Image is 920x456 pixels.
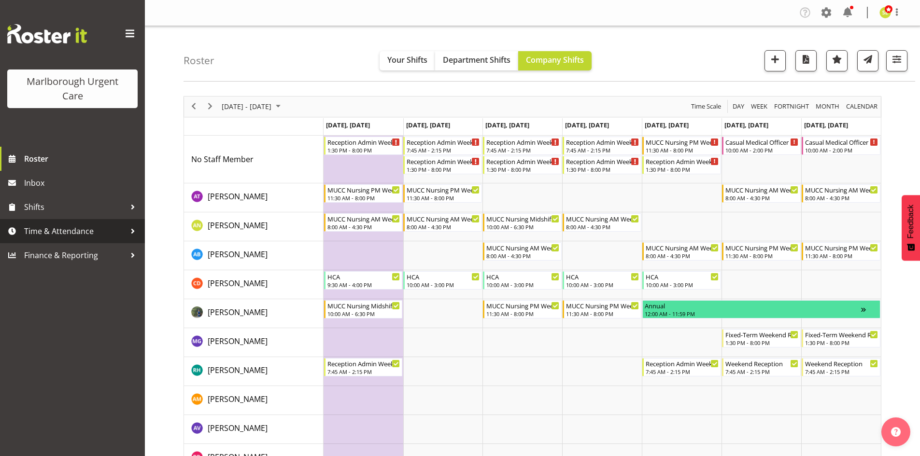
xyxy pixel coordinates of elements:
[483,137,562,155] div: No Staff Member"s event - Reception Admin Weekday AM Begin From Wednesday, December 3, 2025 at 7:...
[327,223,400,231] div: 8:00 AM - 4:30 PM
[486,301,559,310] div: MUCC Nursing PM Weekday
[324,137,403,155] div: No Staff Member"s event - Reception Admin Weekday PM Begin From Monday, December 1, 2025 at 1:30:...
[725,339,798,346] div: 1:30 PM - 8:00 PM
[857,50,878,71] button: Send a list of all shifts for the selected filtered period to all rostered employees.
[690,100,722,112] span: Time Scale
[845,100,878,112] span: calendar
[327,359,400,368] div: Reception Admin Weekday AM
[403,184,482,203] div: Agnes Tyson"s event - MUCC Nursing PM Weekday Begin From Tuesday, December 2, 2025 at 11:30:00 AM...
[565,121,609,129] span: [DATE], [DATE]
[184,415,324,444] td: Amber Venning-Slater resource
[327,194,400,202] div: 11:30 AM - 8:00 PM
[805,137,878,147] div: Casual Medical Officer Weekend
[407,214,480,223] div: MUCC Nursing AM Weekday
[642,137,721,155] div: No Staff Member"s event - MUCC Nursing PM Weekday Begin From Friday, December 5, 2025 at 11:30:00...
[486,146,559,154] div: 7:45 AM - 2:15 PM
[7,24,87,43] img: Rosterit website logo
[642,156,721,174] div: No Staff Member"s event - Reception Admin Weekday PM Begin From Friday, December 5, 2025 at 1:30:...
[324,271,403,290] div: Cordelia Davies"s event - HCA Begin From Monday, December 1, 2025 at 9:30:00 AM GMT+13:00 Ends At...
[486,252,559,260] div: 8:00 AM - 4:30 PM
[184,136,324,183] td: No Staff Member resource
[191,153,254,165] a: No Staff Member
[407,223,480,231] div: 8:00 AM - 4:30 PM
[407,185,480,194] div: MUCC Nursing PM Weekday
[184,212,324,241] td: Alysia Newman-Woods resource
[184,299,324,328] td: Gloria Varghese resource
[563,300,641,318] div: Gloria Varghese"s event - MUCC Nursing PM Weekday Begin From Thursday, December 4, 2025 at 11:30:...
[645,301,861,310] div: Annual
[403,213,482,232] div: Alysia Newman-Woods"s event - MUCC Nursing AM Weekday Begin From Tuesday, December 2, 2025 at 8:0...
[566,166,639,173] div: 1:30 PM - 8:00 PM
[526,55,584,65] span: Company Shifts
[722,184,801,203] div: Agnes Tyson"s event - MUCC Nursing AM Weekends Begin From Saturday, December 6, 2025 at 8:00:00 A...
[326,121,370,129] span: [DATE], [DATE]
[642,271,721,290] div: Cordelia Davies"s event - HCA Begin From Friday, December 5, 2025 at 10:00:00 AM GMT+13:00 Ends A...
[208,335,268,347] a: [PERSON_NAME]
[722,329,801,347] div: Megan Gander"s event - Fixed-Term Weekend Reception Begin From Saturday, December 6, 2025 at 1:30...
[24,152,140,166] span: Roster
[387,55,427,65] span: Your Shifts
[750,100,769,112] button: Timeline Week
[566,146,639,154] div: 7:45 AM - 2:15 PM
[208,422,268,434] a: [PERSON_NAME]
[690,100,723,112] button: Time Scale
[566,214,639,223] div: MUCC Nursing AM Weekday
[403,156,482,174] div: No Staff Member"s event - Reception Admin Weekday PM Begin From Tuesday, December 2, 2025 at 1:30...
[725,252,798,260] div: 11:30 AM - 8:00 PM
[563,137,641,155] div: No Staff Member"s event - Reception Admin Weekday AM Begin From Thursday, December 4, 2025 at 7:4...
[17,74,128,103] div: Marlborough Urgent Care
[486,243,559,252] div: MUCC Nursing AM Weekday
[483,271,562,290] div: Cordelia Davies"s event - HCA Begin From Wednesday, December 3, 2025 at 10:00:00 AM GMT+13:00 End...
[646,252,719,260] div: 8:00 AM - 4:30 PM
[642,358,721,376] div: Rochelle Harris"s event - Reception Admin Weekday AM Begin From Friday, December 5, 2025 at 7:45:...
[646,368,719,375] div: 7:45 AM - 2:15 PM
[406,121,450,129] span: [DATE], [DATE]
[324,300,403,318] div: Gloria Varghese"s event - MUCC Nursing Midshift Begin From Monday, December 1, 2025 at 10:00:00 A...
[805,339,878,346] div: 1:30 PM - 8:00 PM
[566,156,639,166] div: Reception Admin Weekday PM
[805,330,878,339] div: Fixed-Term Weekend Reception
[327,301,400,310] div: MUCC Nursing Midshift
[327,185,400,194] div: MUCC Nursing PM Weekday
[566,310,639,318] div: 11:30 AM - 8:00 PM
[208,191,268,202] span: [PERSON_NAME]
[725,330,798,339] div: Fixed-Term Weekend Reception
[184,183,324,212] td: Agnes Tyson resource
[566,272,639,281] div: HCA
[185,97,202,117] div: previous period
[646,137,719,147] div: MUCC Nursing PM Weekday
[327,272,400,281] div: HCA
[891,427,901,437] img: help-xxl-2.png
[805,243,878,252] div: MUCC Nursing PM Weekends
[795,50,817,71] button: Download a PDF of the roster according to the set date range.
[724,121,768,129] span: [DATE], [DATE]
[886,50,907,71] button: Filter Shifts
[327,214,400,223] div: MUCC Nursing AM Weekday
[902,195,920,261] button: Feedback - Show survey
[407,146,480,154] div: 7:45 AM - 2:15 PM
[646,281,719,289] div: 10:00 AM - 3:00 PM
[646,243,719,252] div: MUCC Nursing AM Weekday
[802,242,880,261] div: Andrew Brooks"s event - MUCC Nursing PM Weekends Begin From Sunday, December 7, 2025 at 11:30:00 ...
[208,278,268,289] span: [PERSON_NAME]
[327,310,400,318] div: 10:00 AM - 6:30 PM
[805,185,878,194] div: MUCC Nursing AM Weekends
[407,137,480,147] div: Reception Admin Weekday AM
[725,185,798,194] div: MUCC Nursing AM Weekends
[208,365,268,375] span: [PERSON_NAME]
[485,121,529,129] span: [DATE], [DATE]
[24,176,140,190] span: Inbox
[646,156,719,166] div: Reception Admin Weekday PM
[486,223,559,231] div: 10:00 AM - 6:30 PM
[486,214,559,223] div: MUCC Nursing Midshift
[184,328,324,357] td: Megan Gander resource
[220,100,285,112] button: December 2025
[486,272,559,281] div: HCA
[802,184,880,203] div: Agnes Tyson"s event - MUCC Nursing AM Weekends Begin From Sunday, December 7, 2025 at 8:00:00 AM ...
[725,368,798,375] div: 7:45 AM - 2:15 PM
[24,200,126,214] span: Shifts
[483,213,562,232] div: Alysia Newman-Woods"s event - MUCC Nursing Midshift Begin From Wednesday, December 3, 2025 at 10:...
[566,301,639,310] div: MUCC Nursing PM Weekday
